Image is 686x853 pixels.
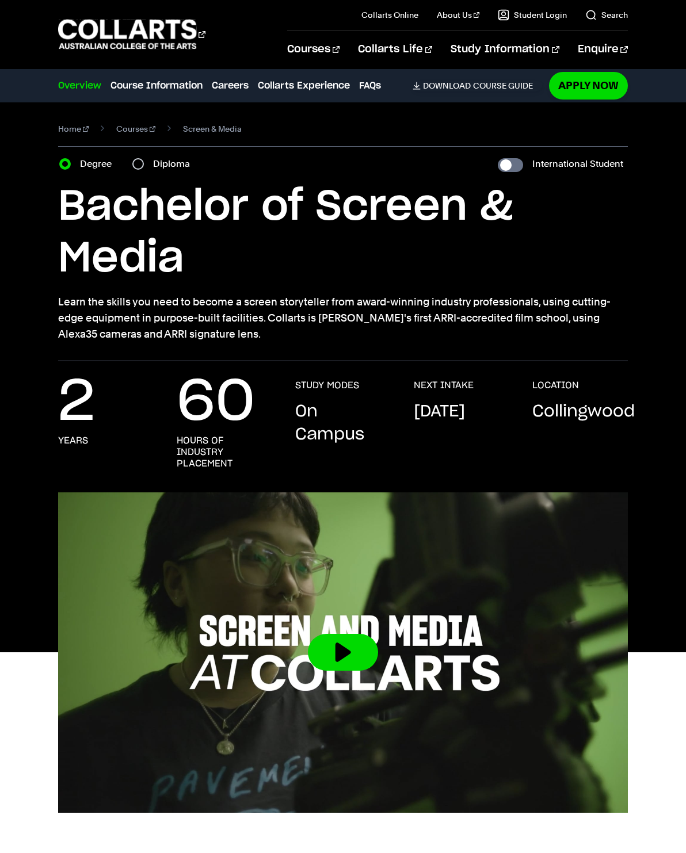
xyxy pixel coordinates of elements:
[58,492,627,813] img: Video thumbnail
[359,79,381,93] a: FAQs
[451,30,559,68] a: Study Information
[414,400,465,423] p: [DATE]
[532,400,635,423] p: Collingwood
[358,30,432,68] a: Collarts Life
[258,79,350,93] a: Collarts Experience
[58,294,627,342] p: Learn the skills you need to become a screen storyteller from award-winning industry professional...
[212,79,249,93] a: Careers
[585,9,628,21] a: Search
[177,435,272,469] h3: hours of industry placement
[532,380,579,391] h3: LOCATION
[423,81,471,91] span: Download
[549,72,628,99] a: Apply Now
[361,9,418,21] a: Collarts Online
[58,18,205,51] div: Go to homepage
[110,79,203,93] a: Course Information
[498,9,567,21] a: Student Login
[414,380,474,391] h3: NEXT INTAKE
[58,435,88,446] h3: years
[183,121,242,137] span: Screen & Media
[153,156,197,172] label: Diploma
[413,81,542,91] a: DownloadCourse Guide
[116,121,155,137] a: Courses
[295,400,391,446] p: On Campus
[437,9,479,21] a: About Us
[58,121,89,137] a: Home
[58,181,627,285] h1: Bachelor of Screen & Media
[295,380,359,391] h3: STUDY MODES
[58,79,101,93] a: Overview
[287,30,340,68] a: Courses
[177,380,255,426] p: 60
[80,156,119,172] label: Degree
[532,156,623,172] label: International Student
[58,380,95,426] p: 2
[578,30,628,68] a: Enquire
